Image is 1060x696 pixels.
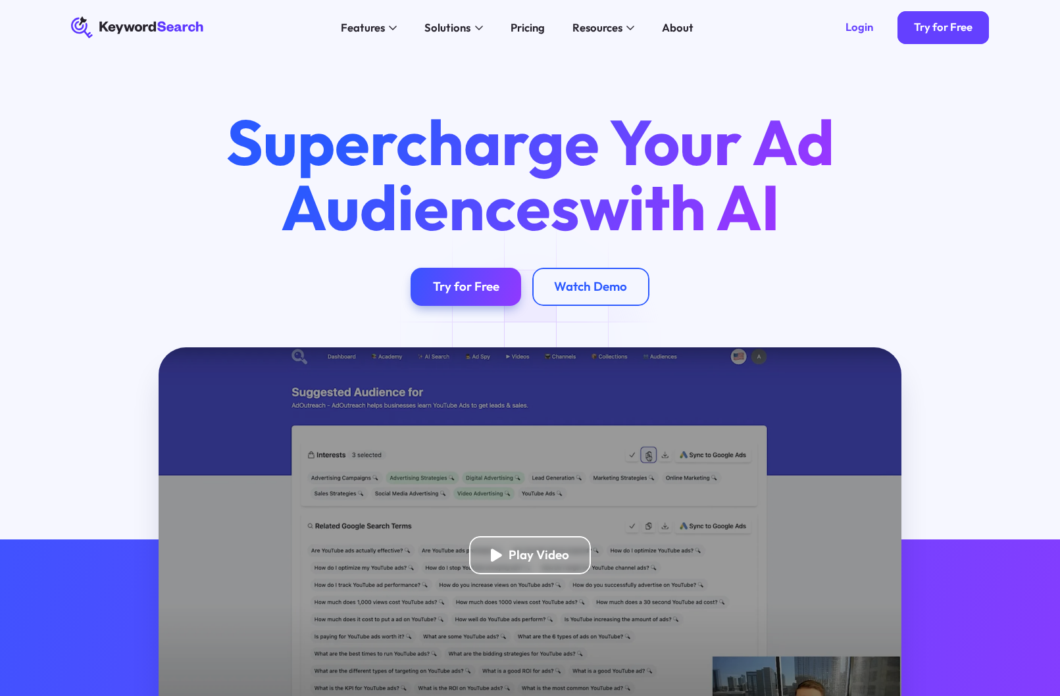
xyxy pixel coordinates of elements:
div: Solutions [424,19,470,36]
div: Play Video [509,547,569,562]
div: Login [845,20,873,34]
div: Resources [572,19,622,36]
a: About [654,16,702,38]
div: Watch Demo [554,279,627,294]
a: Try for Free [897,11,989,44]
a: Pricing [502,16,553,38]
a: Login [828,11,889,44]
div: About [662,19,694,36]
div: Features [341,19,385,36]
div: Try for Free [433,279,499,294]
span: with AI [580,167,780,247]
div: Try for Free [914,20,972,34]
div: Pricing [511,19,545,36]
a: Try for Free [411,268,521,306]
h1: Supercharge Your Ad Audiences [200,110,860,240]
